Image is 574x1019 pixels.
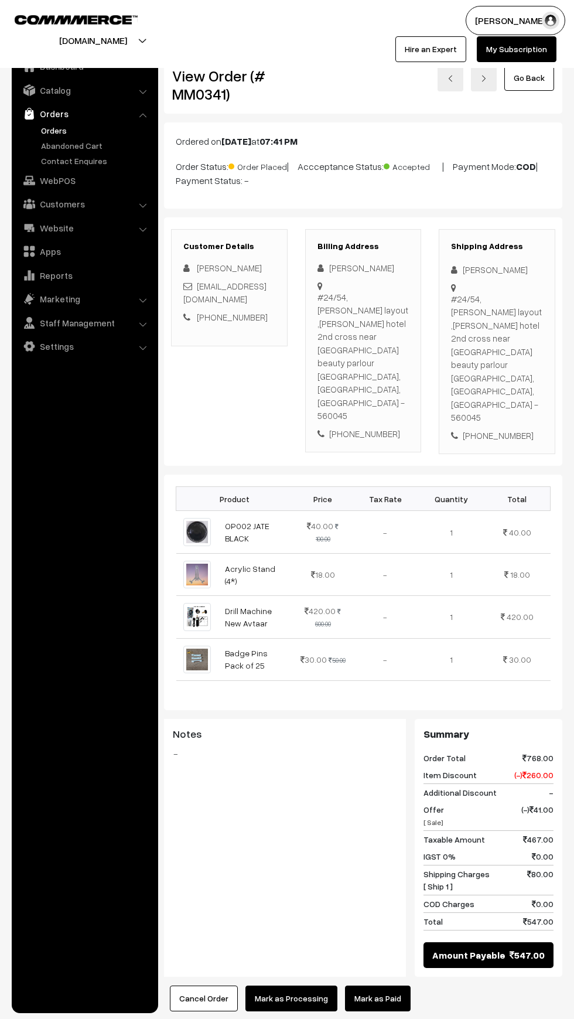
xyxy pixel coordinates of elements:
a: Drill Machine New Avtaar [225,606,272,628]
td: - [353,596,418,638]
a: WebPOS [15,170,154,191]
button: [DOMAIN_NAME] [18,26,168,55]
span: [PERSON_NAME] [197,263,262,273]
th: Product [176,487,293,511]
a: Customers [15,193,154,214]
a: Website [15,217,154,238]
span: 18.00 [311,570,335,580]
span: - [549,786,553,799]
a: Reports [15,265,154,286]
img: right-arrow.png [480,75,487,82]
button: Cancel Order [170,986,238,1011]
span: Order Total [423,752,466,764]
span: Total [423,915,443,928]
span: 768.00 [522,752,553,764]
div: [PHONE_NUMBER] [317,427,409,441]
a: [EMAIL_ADDRESS][DOMAIN_NAME] [183,281,266,305]
span: Shipping Charges [ Ship 1 ] [423,868,490,892]
a: OP002 JATE BLACK [225,521,269,543]
h3: Shipping Address [451,241,543,251]
strike: 600.00 [315,608,341,628]
a: Mark as Paid [345,986,411,1011]
th: Price [293,487,353,511]
div: [PERSON_NAME] [317,261,409,275]
span: 1 [450,655,453,664]
span: Amount Payable [432,948,505,962]
a: Hire an Expert [395,36,466,62]
h3: Customer Details [183,241,275,251]
a: Settings [15,336,154,357]
th: Tax Rate [353,487,418,511]
th: Quantity [418,487,484,511]
span: 0.00 [532,850,553,863]
span: 1 [450,612,453,622]
b: COD [516,161,536,172]
span: 0.00 [532,898,553,910]
a: Abandoned Cart [38,139,154,152]
span: 18.00 [510,570,530,580]
b: [DATE] [221,135,251,147]
button: [PERSON_NAME]… [466,6,565,35]
a: Contact Enquires [38,155,154,167]
span: IGST 0% [423,850,456,863]
div: [PERSON_NAME] [451,263,543,277]
b: 07:41 PM [259,135,298,147]
img: COMMMERCE [15,15,138,24]
span: (-) 260.00 [514,769,553,781]
img: user [542,12,559,29]
span: (-) 41.00 [521,803,553,828]
a: Orders [38,124,154,137]
span: 40.00 [307,521,333,531]
img: acry-removebg-preview.png [183,561,211,588]
a: Catalog [15,80,154,101]
a: Orders [15,103,154,124]
div: [PHONE_NUMBER] [451,429,543,442]
a: My Subscription [477,36,556,62]
span: 1 [450,570,453,580]
span: 40.00 [509,527,531,537]
td: - [353,553,418,595]
div: #24/54,[PERSON_NAME] layout ,[PERSON_NAME] hotel 2nd cross near [GEOGRAPHIC_DATA] beauty parlour ... [317,291,409,422]
span: 80.00 [527,868,553,892]
span: Order Placed [228,158,287,173]
span: 30.00 [509,655,531,664]
img: screenshot_2024-03-15-15-53-27-69_4b6cc9a4723ae985c8838ff750a7d124-1710498330987-mouldmarket.jpg [183,603,211,631]
img: left-arrow.png [447,75,454,82]
span: Offer [423,803,444,828]
a: Acrylic Stand (4*) [225,564,275,586]
a: Badge Pins Pack of 25 [225,648,268,670]
img: 1700130523007-763093237.png [183,518,211,546]
blockquote: - [173,747,397,761]
td: - [353,511,418,553]
span: 547.00 [510,948,545,962]
span: COD Charges [423,898,474,910]
th: Total [484,487,550,511]
span: Taxable Amount [423,833,485,846]
span: 30.00 [300,655,327,664]
span: Accepted [384,158,442,173]
span: [ Sale] [423,818,443,827]
span: 420.00 [507,612,534,622]
a: Marketing [15,288,154,309]
img: img-20240629-wa0018-1719639518705-mouldmarket.jpg [183,646,211,673]
span: Additional Discount [423,786,497,799]
h3: Billing Address [317,241,409,251]
a: Go Back [504,65,554,91]
a: Staff Management [15,312,154,333]
span: 1 [450,527,453,537]
div: #24/54,[PERSON_NAME] layout ,[PERSON_NAME] hotel 2nd cross near [GEOGRAPHIC_DATA] beauty parlour ... [451,292,543,424]
p: Order Status: | Accceptance Status: | Payment Mode: | Payment Status: - [176,158,551,188]
a: COMMMERCE [15,12,117,26]
td: - [353,638,418,680]
span: 547.00 [523,915,553,928]
p: Ordered on at [176,134,551,148]
h3: Summary [423,728,553,741]
button: Mark as Processing [245,986,337,1011]
a: Apps [15,241,154,262]
h3: Notes [173,728,397,741]
span: Item Discount [423,769,477,781]
a: [PHONE_NUMBER] [197,312,268,322]
span: 467.00 [523,833,553,846]
span: 420.00 [305,606,336,616]
h2: View Order (# MM0341) [172,67,288,103]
